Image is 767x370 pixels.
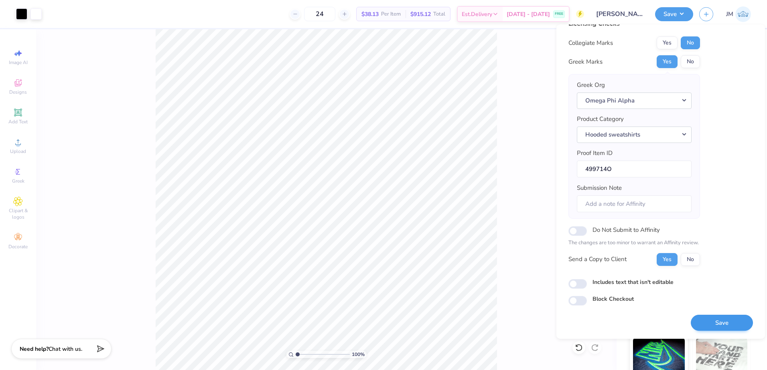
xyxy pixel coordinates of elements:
button: No [681,253,700,266]
span: JM [726,10,733,19]
span: Chat with us. [49,345,82,353]
div: Greek Marks [568,57,603,66]
button: No [681,55,700,68]
input: Add a note for Affinity [577,195,692,213]
label: Product Category [577,115,624,124]
label: Submission Note [577,183,622,193]
span: Total [433,10,445,18]
input: – – [304,7,335,21]
button: Save [691,315,753,331]
label: Do Not Submit to Affinity [592,225,660,235]
div: Collegiate Marks [568,38,613,48]
label: Includes text that isn't editable [592,278,674,286]
span: Add Text [8,119,28,125]
a: JM [726,6,751,22]
button: Yes [657,55,678,68]
span: FREE [555,11,563,17]
span: [DATE] - [DATE] [507,10,550,18]
label: Proof Item ID [577,149,613,158]
p: The changes are too minor to warrant an Affinity review. [568,239,700,247]
button: Omega Phi Alpha [577,92,692,109]
strong: Need help? [20,345,49,353]
button: Save [655,7,693,21]
div: Send a Copy to Client [568,255,627,264]
button: No [681,36,700,49]
span: Per Item [381,10,401,18]
span: Clipart & logos [4,207,32,220]
span: Greek [12,178,24,184]
input: Untitled Design [590,6,649,22]
span: Upload [10,148,26,155]
button: Yes [657,253,678,266]
button: Hooded sweatshirts [577,127,692,143]
img: Joshua Malaki [735,6,751,22]
span: Image AI [9,59,28,66]
label: Block Checkout [592,295,634,303]
span: $38.13 [361,10,379,18]
span: 100 % [352,351,365,358]
label: Greek Org [577,80,605,90]
span: $915.12 [410,10,431,18]
span: Est. Delivery [462,10,492,18]
span: Decorate [8,243,28,250]
button: Yes [657,36,678,49]
span: Designs [9,89,27,95]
